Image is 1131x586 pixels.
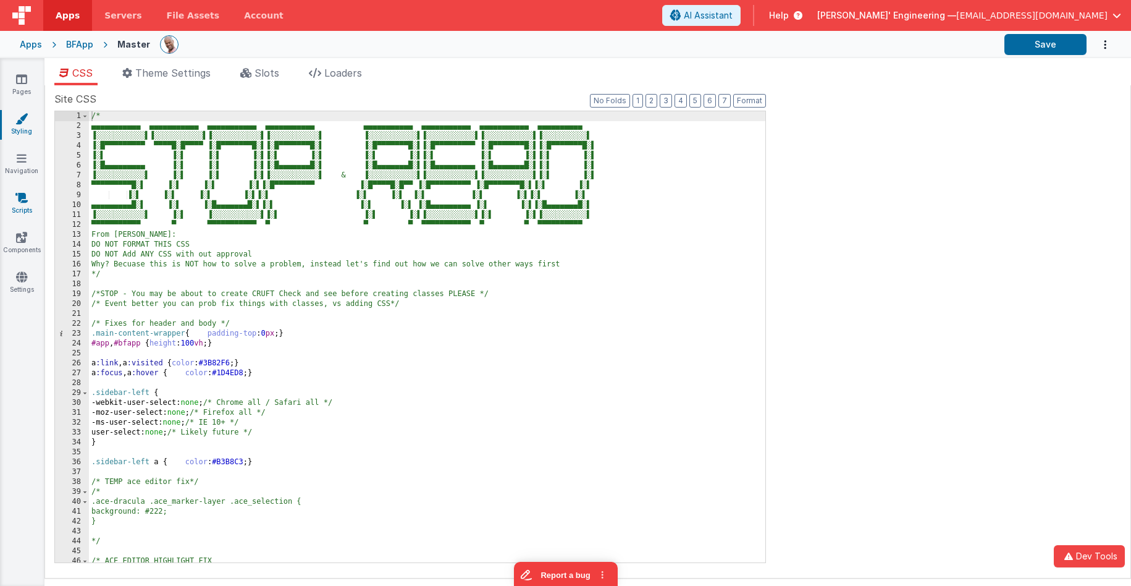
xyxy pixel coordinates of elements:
div: 9 [55,190,89,200]
button: [PERSON_NAME]' Engineering — [EMAIL_ADDRESS][DOMAIN_NAME] [817,9,1121,22]
div: Master [117,38,150,51]
div: BFApp [66,38,93,51]
div: 42 [55,517,89,527]
div: 46 [55,556,89,566]
div: 11 [55,210,89,220]
div: 39 [55,487,89,497]
div: 16 [55,260,89,270]
span: Slots [254,67,279,79]
button: 7 [718,94,731,108]
div: 45 [55,546,89,556]
div: 35 [55,448,89,457]
span: Loaders [324,67,362,79]
div: 3 [55,131,89,141]
button: Options [1087,32,1111,57]
button: AI Assistant [662,5,741,26]
div: 6 [55,161,89,171]
div: 29 [55,388,89,398]
div: Apps [20,38,42,51]
div: 21 [55,309,89,319]
div: 7 [55,171,89,180]
span: Theme Settings [135,67,211,79]
div: 2 [55,121,89,131]
span: [PERSON_NAME]' Engineering — [817,9,956,22]
img: 11ac31fe5dc3d0eff3fbbbf7b26fa6e1 [161,36,178,53]
span: [EMAIL_ADDRESS][DOMAIN_NAME] [956,9,1108,22]
div: 19 [55,289,89,299]
span: Servers [104,9,141,22]
div: 24 [55,339,89,349]
div: 23 [55,329,89,339]
div: 14 [55,240,89,250]
span: File Assets [167,9,220,22]
div: 4 [55,141,89,151]
div: 5 [55,151,89,161]
button: Format [733,94,766,108]
span: CSS [72,67,93,79]
div: 17 [55,270,89,279]
div: 31 [55,408,89,418]
div: 33 [55,428,89,438]
div: 37 [55,467,89,477]
button: No Folds [590,94,630,108]
div: 41 [55,507,89,517]
span: Help [769,9,789,22]
div: 36 [55,457,89,467]
div: 22 [55,319,89,329]
span: Site CSS [54,91,96,106]
div: 18 [55,279,89,289]
div: 38 [55,477,89,487]
div: 43 [55,527,89,537]
div: 20 [55,299,89,309]
span: AI Assistant [684,9,733,22]
div: 8 [55,180,89,190]
button: 4 [675,94,687,108]
div: 12 [55,220,89,230]
div: 10 [55,200,89,210]
button: Save [1004,34,1087,55]
div: 28 [55,378,89,388]
div: 27 [55,368,89,378]
div: 32 [55,418,89,428]
button: Dev Tools [1054,545,1125,567]
div: 1 [55,111,89,121]
button: 5 [689,94,701,108]
div: 40 [55,497,89,507]
div: 26 [55,359,89,368]
div: 25 [55,349,89,359]
div: 15 [55,250,89,260]
button: 1 [633,94,643,108]
span: Apps [56,9,80,22]
button: 3 [660,94,672,108]
div: 13 [55,230,89,240]
div: 30 [55,398,89,408]
button: 6 [704,94,716,108]
div: 44 [55,537,89,546]
div: 34 [55,438,89,448]
button: 2 [645,94,657,108]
